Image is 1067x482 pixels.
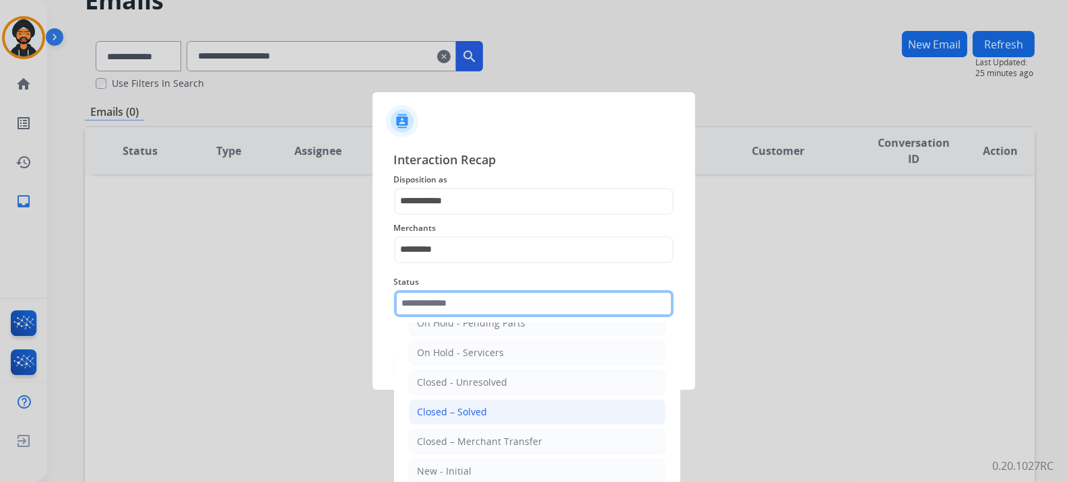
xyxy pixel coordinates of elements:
[418,346,505,359] div: On Hold - Servicers
[418,464,472,478] div: New - Initial
[418,316,526,330] div: On Hold - Pending Parts
[394,274,674,290] span: Status
[394,220,674,236] span: Merchants
[992,458,1054,474] p: 0.20.1027RC
[386,105,418,137] img: contactIcon
[394,172,674,188] span: Disposition as
[418,435,543,448] div: Closed – Merchant Transfer
[394,150,674,172] span: Interaction Recap
[418,405,488,419] div: Closed – Solved
[418,376,508,389] div: Closed - Unresolved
